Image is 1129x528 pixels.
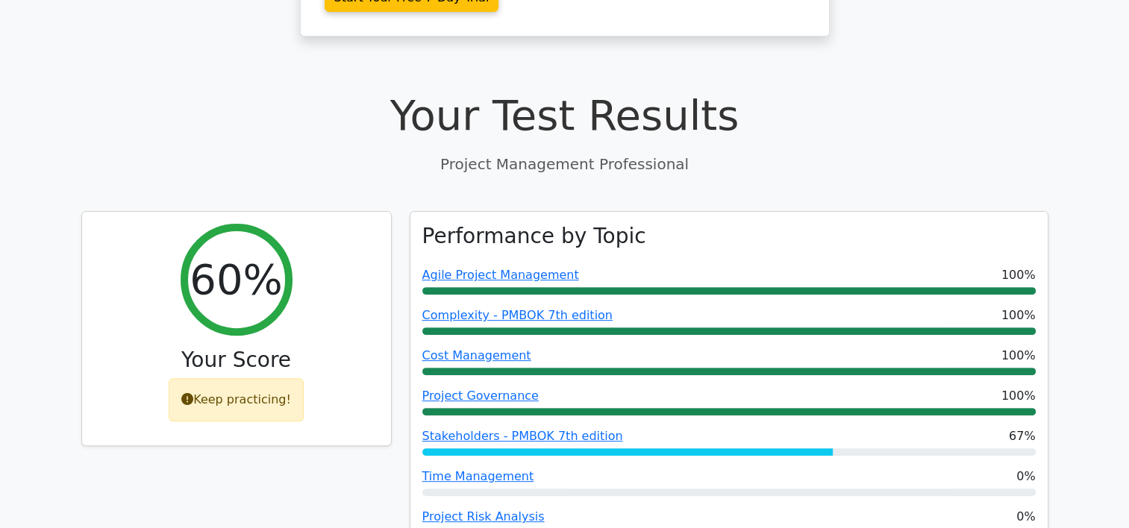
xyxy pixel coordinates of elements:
a: Complexity - PMBOK 7th edition [422,308,613,322]
a: Stakeholders - PMBOK 7th edition [422,429,623,443]
span: 0% [1016,508,1035,526]
span: 100% [1001,307,1036,324]
a: Time Management [422,469,534,483]
span: 67% [1009,427,1036,445]
h3: Performance by Topic [422,224,646,249]
a: Project Risk Analysis [422,509,545,524]
span: 100% [1001,347,1036,365]
a: Project Governance [422,389,539,403]
div: Keep practicing! [169,378,304,421]
h2: 60% [190,254,282,304]
span: 0% [1016,468,1035,485]
h3: Your Score [94,348,379,373]
span: 100% [1001,266,1036,284]
a: Cost Management [422,348,531,362]
a: Agile Project Management [422,268,579,282]
p: Project Management Professional [81,153,1048,175]
h1: Your Test Results [81,90,1048,140]
span: 100% [1001,387,1036,405]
